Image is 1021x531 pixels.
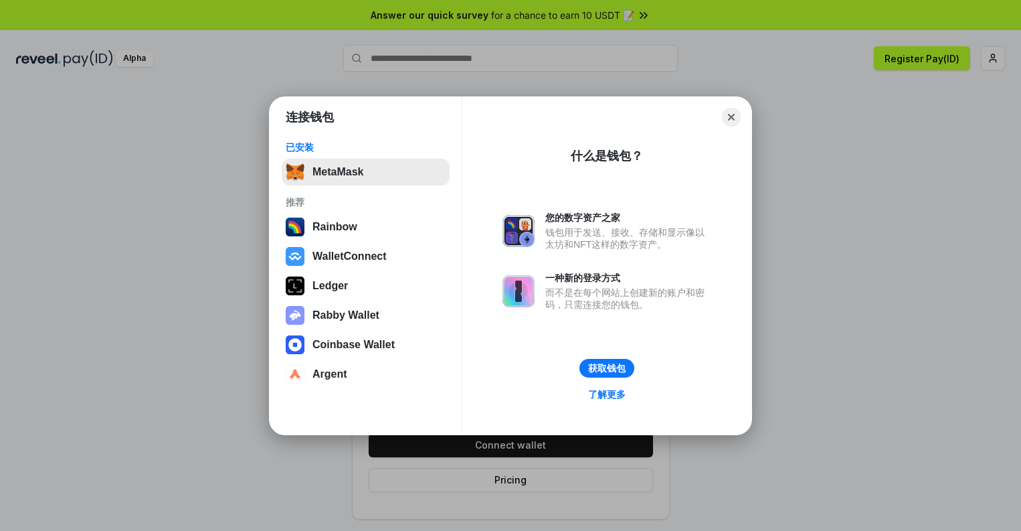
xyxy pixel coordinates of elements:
button: Rainbow [282,214,450,240]
button: Coinbase Wallet [282,331,450,358]
div: Ledger [312,280,348,292]
div: 推荐 [286,196,446,208]
button: Close [722,108,741,127]
div: 了解更多 [588,388,626,400]
div: Coinbase Wallet [312,339,395,351]
img: svg+xml,%3Csvg%20fill%3D%22none%22%20height%3D%2233%22%20viewBox%3D%220%200%2035%2033%22%20width%... [286,163,304,181]
img: svg+xml,%3Csvg%20width%3D%22120%22%20height%3D%22120%22%20viewBox%3D%220%200%20120%20120%22%20fil... [286,218,304,236]
h1: 连接钱包 [286,109,334,125]
button: MetaMask [282,159,450,185]
div: 已安装 [286,141,446,153]
img: svg+xml,%3Csvg%20width%3D%2228%22%20height%3D%2228%22%20viewBox%3D%220%200%2028%2028%22%20fill%3D... [286,335,304,354]
div: Rainbow [312,221,357,233]
img: svg+xml,%3Csvg%20xmlns%3D%22http%3A%2F%2Fwww.w3.org%2F2000%2Fsvg%22%20fill%3D%22none%22%20viewBox... [286,306,304,325]
div: 而不是在每个网站上创建新的账户和密码，只需连接您的钱包。 [545,287,711,311]
img: svg+xml,%3Csvg%20xmlns%3D%22http%3A%2F%2Fwww.w3.org%2F2000%2Fsvg%22%20fill%3D%22none%22%20viewBox... [502,275,535,307]
div: 获取钱包 [588,362,626,374]
button: 获取钱包 [579,359,634,378]
button: Argent [282,361,450,388]
img: svg+xml,%3Csvg%20width%3D%2228%22%20height%3D%2228%22%20viewBox%3D%220%200%2028%2028%22%20fill%3D... [286,365,304,384]
img: svg+xml,%3Csvg%20xmlns%3D%22http%3A%2F%2Fwww.w3.org%2F2000%2Fsvg%22%20fill%3D%22none%22%20viewBox... [502,215,535,247]
div: WalletConnect [312,250,387,262]
a: 了解更多 [580,386,634,403]
img: svg+xml,%3Csvg%20xmlns%3D%22http%3A%2F%2Fwww.w3.org%2F2000%2Fsvg%22%20width%3D%2228%22%20height%3... [286,277,304,295]
div: MetaMask [312,166,363,178]
div: 钱包用于发送、接收、存储和显示像以太坊和NFT这样的数字资产。 [545,226,711,250]
div: Argent [312,368,347,380]
div: 什么是钱包？ [571,148,643,164]
button: Ledger [282,273,450,299]
button: WalletConnect [282,243,450,270]
div: Rabby Wallet [312,309,379,321]
button: Rabby Wallet [282,302,450,329]
div: 一种新的登录方式 [545,272,711,284]
img: svg+xml,%3Csvg%20width%3D%2228%22%20height%3D%2228%22%20viewBox%3D%220%200%2028%2028%22%20fill%3D... [286,247,304,266]
div: 您的数字资产之家 [545,212,711,224]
